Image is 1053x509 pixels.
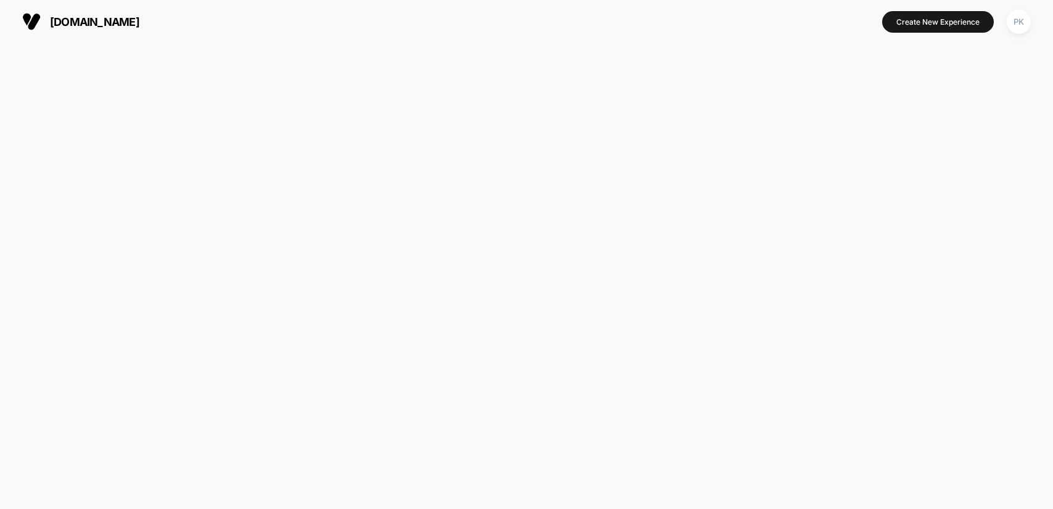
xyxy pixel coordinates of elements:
img: Visually logo [22,12,41,31]
button: PK [1003,9,1034,35]
button: Create New Experience [882,11,994,33]
button: [DOMAIN_NAME] [19,12,143,31]
div: PK [1007,10,1031,34]
span: [DOMAIN_NAME] [50,15,139,28]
